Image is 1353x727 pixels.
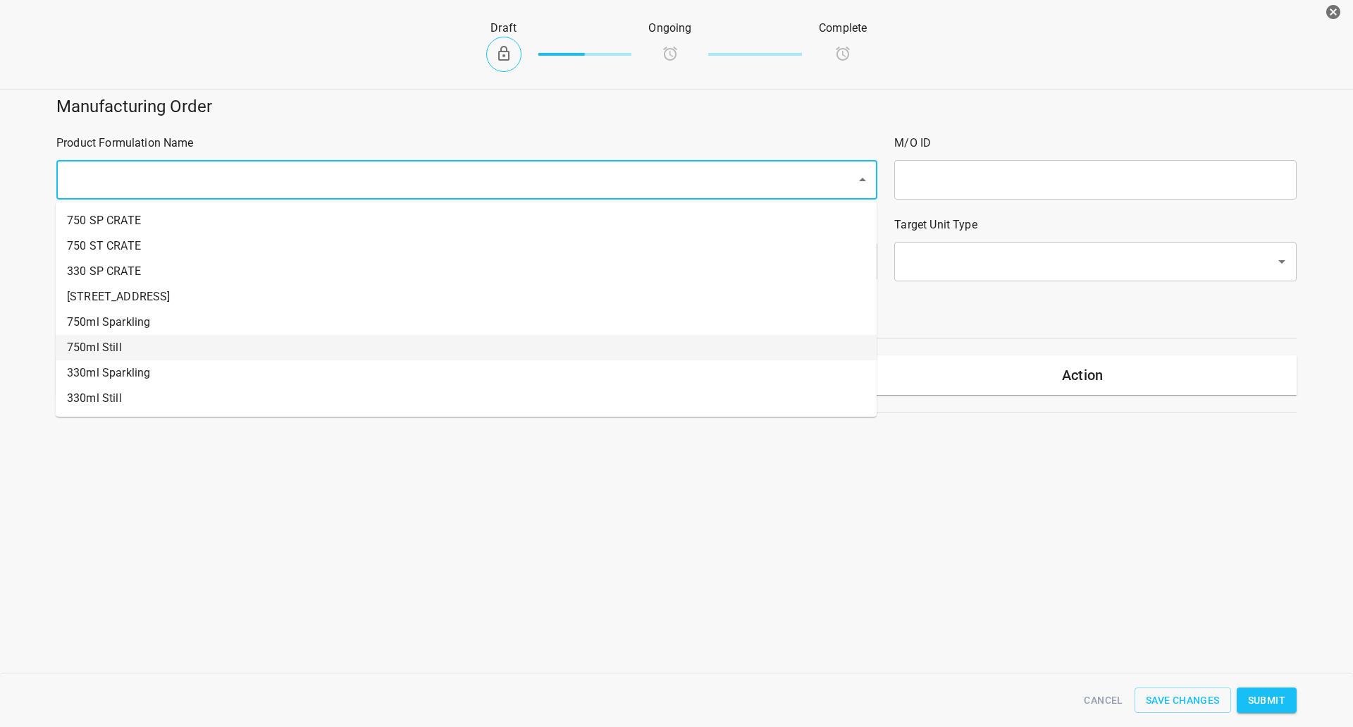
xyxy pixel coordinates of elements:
p: Ongoing [648,20,691,37]
li: 750 SP CRATE [56,208,877,233]
span: Submit [1248,692,1285,709]
li: [STREET_ADDRESS] [56,284,877,310]
button: Save Changes [1135,688,1231,714]
li: 330 SP CRATE [56,259,877,284]
li: 330ml Still [56,386,877,411]
button: Close [853,170,872,190]
p: Product Formulation Name [56,135,877,152]
li: 750ml Still [56,335,877,360]
span: Cancel [1084,692,1123,709]
button: Cancel [1078,688,1128,714]
span: Save Changes [1146,692,1220,709]
h5: Manufacturing Order [56,95,1297,118]
p: M/O ID [894,135,1297,152]
p: Draft [486,20,521,37]
p: Complete [819,20,867,37]
li: 330ml Sparkling [56,360,877,386]
h6: Action [1062,364,1297,386]
p: Target Unit Type [894,216,1297,233]
li: 750ml Sparkling [56,310,877,335]
h6: Lot Code [810,364,1045,386]
li: 750 ST CRATE [56,233,877,259]
button: Submit [1237,688,1297,714]
button: Open [1272,252,1292,271]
